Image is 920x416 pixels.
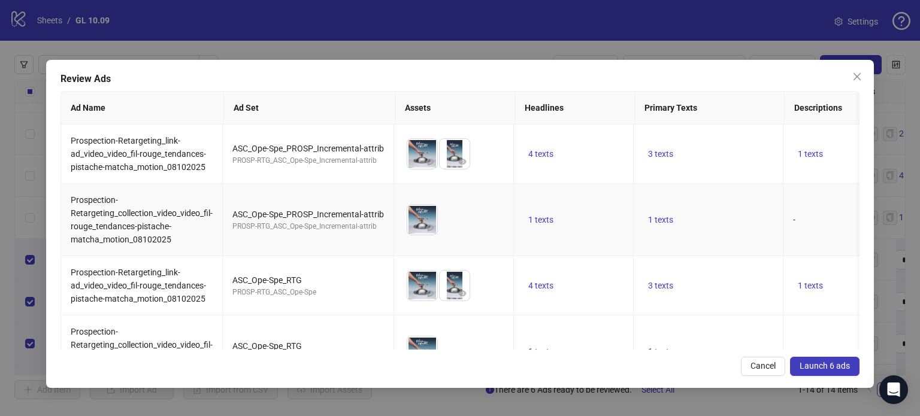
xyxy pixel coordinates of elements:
[852,72,862,81] span: close
[523,147,558,161] button: 4 texts
[648,347,673,356] span: 1 texts
[648,215,673,224] span: 1 texts
[458,289,467,297] span: eye
[71,136,206,172] span: Prospection-Retargeting_link-ad_video_video_fil-rouge_tendances-pistache-matcha_motion_08102025
[407,139,437,169] img: Asset 1
[515,92,635,125] th: Headlines
[793,147,828,161] button: 1 texts
[643,147,678,161] button: 3 texts
[635,92,785,125] th: Primary Texts
[423,286,437,300] button: Preview
[407,271,437,300] img: Asset 1
[643,278,678,293] button: 3 texts
[648,281,673,290] span: 3 texts
[232,274,384,287] div: ASC_Ope-Spe_RTG
[798,281,823,290] span: 1 texts
[455,286,470,300] button: Preview
[528,149,553,159] span: 4 texts
[643,344,678,359] button: 1 texts
[232,155,384,166] div: PROSP-RTG_ASC_Ope-Spe_Incremental-attrib
[523,212,558,227] button: 1 texts
[741,357,785,376] button: Cancel
[60,72,860,86] div: Review Ads
[224,92,395,125] th: Ad Set
[440,139,470,169] img: Asset 2
[407,205,437,235] img: Asset 1
[71,268,206,303] span: Prospection-Retargeting_link-ad_video_video_fil-rouge_tendances-pistache-matcha_motion_08102025
[232,221,384,232] div: PROSP-RTG_ASC_Ope-Spe_Incremental-attrib
[528,347,553,356] span: 1 texts
[455,154,470,169] button: Preview
[458,157,467,166] span: eye
[71,195,213,244] span: Prospection-Retargeting_collection_video_video_fil-rouge_tendances-pistache-matcha_motion_08102025
[528,281,553,290] span: 4 texts
[423,154,437,169] button: Preview
[798,149,823,159] span: 1 texts
[426,289,434,297] span: eye
[879,375,908,404] div: Open Intercom Messenger
[440,271,470,300] img: Asset 2
[648,149,673,159] span: 3 texts
[232,142,384,155] div: ASC_Ope-Spe_PROSP_Incremental-attrib
[848,67,867,86] button: Close
[523,344,558,359] button: 1 texts
[426,157,434,166] span: eye
[426,223,434,232] span: eye
[793,215,795,224] span: -
[61,92,224,125] th: Ad Name
[232,339,384,353] div: ASC_Ope-Spe_RTG
[528,215,553,224] span: 1 texts
[750,361,776,371] span: Cancel
[395,92,515,125] th: Assets
[232,208,384,221] div: ASC_Ope-Spe_PROSP_Incremental-attrib
[793,278,828,293] button: 1 texts
[232,287,384,298] div: PROSP-RTG_ASC_Ope-Spe
[71,327,213,376] span: Prospection-Retargeting_collection_video_video_fil-rouge_tendances-pistache-matcha_motion_08102025
[523,278,558,293] button: 4 texts
[793,347,795,356] span: -
[407,336,437,366] img: Asset 1
[643,212,678,227] button: 1 texts
[800,361,850,371] span: Launch 6 ads
[790,357,860,376] button: Launch 6 ads
[423,220,437,235] button: Preview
